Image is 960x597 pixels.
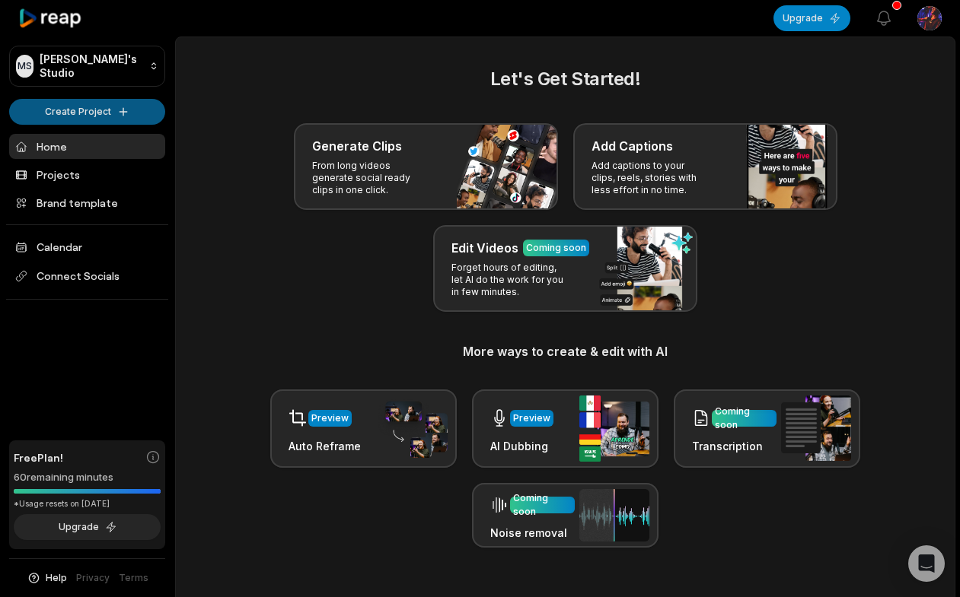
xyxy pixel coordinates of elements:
div: Coming soon [526,241,586,255]
h2: Let's Get Started! [194,65,936,93]
div: Preview [513,411,550,425]
h3: More ways to create & edit with AI [194,342,936,360]
div: Coming soon [715,405,773,432]
div: *Usage resets on [DATE] [14,498,161,510]
p: [PERSON_NAME]'s Studio [40,52,143,80]
img: auto_reframe.png [378,399,448,459]
h3: Noise removal [490,525,575,541]
h3: Add Captions [592,137,673,155]
span: Free Plan! [14,449,63,465]
button: Upgrade [773,5,850,31]
button: Help [27,571,67,585]
a: Privacy [76,571,110,585]
a: Terms [119,571,148,585]
a: Brand template [9,190,165,215]
div: 60 remaining minutes [14,470,161,485]
img: ai_dubbing.png [579,395,649,462]
h3: AI Dubbing [490,438,553,454]
a: Calendar [9,234,165,259]
h3: Edit Videos [451,239,518,257]
button: Create Project [9,99,165,125]
img: transcription.png [781,395,851,461]
img: noise_removal.png [579,489,649,541]
span: Connect Socials [9,262,165,290]
h3: Transcription [692,438,777,454]
button: Upgrade [14,514,161,540]
p: From long videos generate social ready clips in one click. [312,160,430,196]
div: Coming soon [513,491,572,519]
a: Projects [9,162,165,187]
p: Forget hours of editing, let AI do the work for you in few minutes. [451,262,569,298]
div: MS [16,55,33,78]
p: Add captions to your clips, reels, stories with less effort in no time. [592,160,710,196]
h3: Generate Clips [312,137,402,155]
div: Open Intercom Messenger [908,545,945,582]
a: Home [9,134,165,159]
div: Preview [311,411,349,425]
span: Help [46,571,67,585]
h3: Auto Reframe [289,438,361,454]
